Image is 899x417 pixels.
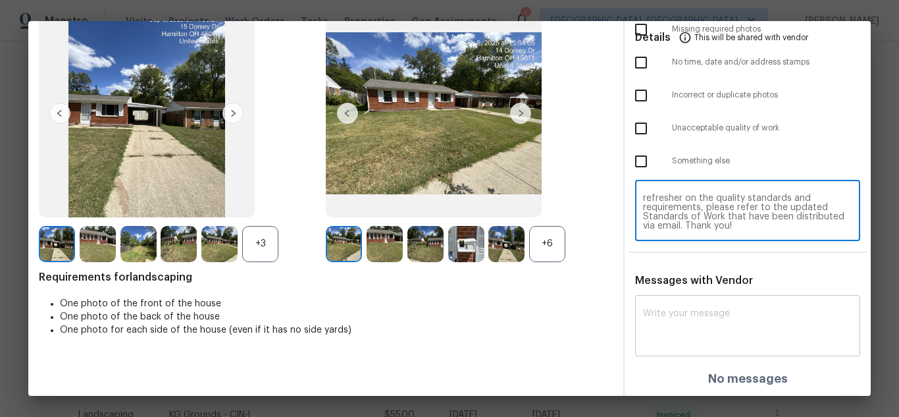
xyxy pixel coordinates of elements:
[708,372,788,385] h4: No messages
[672,123,860,134] span: Unacceptable quality of work
[625,112,871,145] div: Unacceptable quality of work
[529,226,565,262] div: +6
[337,103,358,124] img: left-chevron-button-url
[510,103,531,124] img: right-chevron-button-url
[643,194,852,231] textarea: Maintenance Audit Team: Hello! Unfortunately, this Landscaping visit completed on [DATE] has been...
[672,155,860,167] span: Something else
[60,310,613,323] li: One photo of the back of the house
[39,271,613,284] span: Requirements for landscaping
[635,275,753,286] span: Messages with Vendor
[242,226,278,262] div: +3
[672,90,860,101] span: Incorrect or duplicate photos
[625,79,871,112] div: Incorrect or duplicate photos
[49,103,70,124] img: left-chevron-button-url
[222,103,244,124] img: right-chevron-button-url
[60,323,613,337] li: One photo for each side of the house (even if it has no side yards)
[60,297,613,310] li: One photo of the front of the house
[625,145,871,178] div: Something else
[625,46,871,79] div: No time, date and/or address stamps
[694,21,808,53] span: This will be shared with vendor
[672,57,860,68] span: No time, date and/or address stamps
